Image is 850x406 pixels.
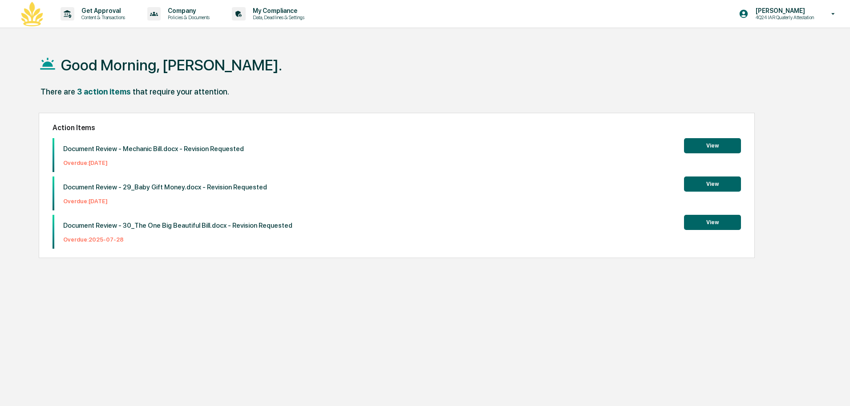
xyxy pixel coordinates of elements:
a: View [684,217,741,226]
button: View [684,138,741,153]
h1: Good Morning, [PERSON_NAME]. [61,56,282,74]
p: 4Q24 IAR Quaterly Attestation [749,14,818,21]
a: View [684,141,741,149]
div: that require your attention. [133,87,229,96]
p: Data, Deadlines & Settings [246,14,309,21]
p: Content & Transactions [74,14,130,21]
p: My Compliance [246,7,309,14]
h2: Action Items [53,123,741,132]
p: Document Review - 30_The One Big Beautiful Bill.docx - Revision Requested [63,221,292,230]
p: Policies & Documents [161,14,214,21]
p: Document Review - 29_Baby Gift Money.docx - Revision Requested [63,183,267,191]
p: Company [161,7,214,14]
p: Overdue: 2025-07-28 [63,236,292,243]
p: Overdue: [DATE] [63,160,244,166]
div: 3 action items [77,87,131,96]
button: View [684,176,741,192]
button: View [684,215,741,230]
div: There are [40,87,75,96]
img: logo [21,2,43,26]
p: Get Approval [74,7,130,14]
p: Document Review - Mechanic Bill.docx - Revision Requested [63,145,244,153]
p: [PERSON_NAME] [749,7,818,14]
p: Overdue: [DATE] [63,198,267,205]
a: View [684,179,741,188]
